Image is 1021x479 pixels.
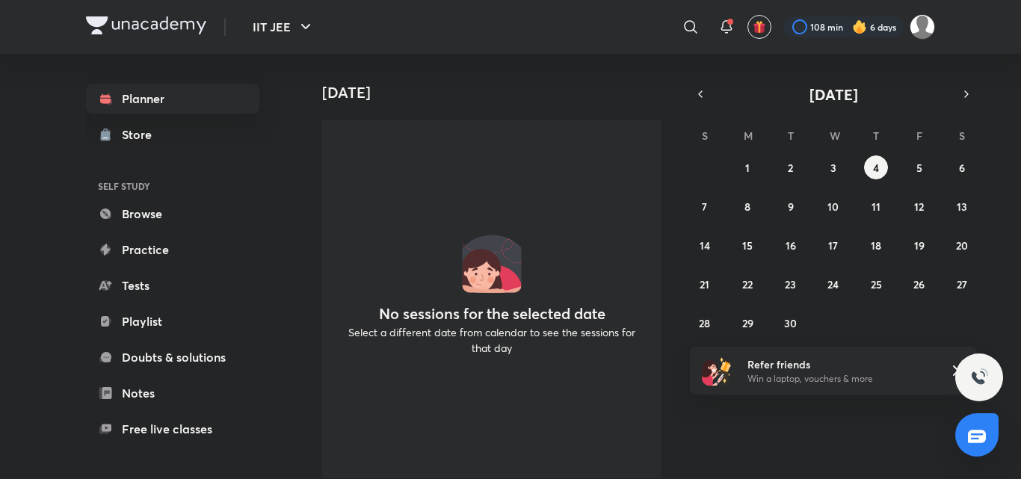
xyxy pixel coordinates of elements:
[852,19,867,34] img: streak
[693,194,717,218] button: September 7, 2025
[827,200,839,214] abbr: September 10, 2025
[907,272,931,296] button: September 26, 2025
[950,194,974,218] button: September 13, 2025
[747,356,931,372] h6: Refer friends
[786,238,796,253] abbr: September 16, 2025
[957,277,967,291] abbr: September 27, 2025
[871,238,881,253] abbr: September 18, 2025
[700,277,709,291] abbr: September 21, 2025
[959,129,965,143] abbr: Saturday
[86,16,206,38] a: Company Logo
[910,14,935,40] img: Shravan
[788,200,794,214] abbr: September 9, 2025
[779,155,803,179] button: September 2, 2025
[86,378,259,408] a: Notes
[742,238,753,253] abbr: September 15, 2025
[744,129,753,143] abbr: Monday
[873,129,879,143] abbr: Thursday
[779,233,803,257] button: September 16, 2025
[864,272,888,296] button: September 25, 2025
[907,194,931,218] button: September 12, 2025
[122,126,161,143] div: Store
[785,277,796,291] abbr: September 23, 2025
[745,161,750,175] abbr: September 1, 2025
[788,129,794,143] abbr: Tuesday
[828,238,838,253] abbr: September 17, 2025
[864,194,888,218] button: September 11, 2025
[86,342,259,372] a: Doubts & solutions
[957,200,967,214] abbr: September 13, 2025
[86,173,259,199] h6: SELF STUDY
[956,238,968,253] abbr: September 20, 2025
[864,155,888,179] button: September 4, 2025
[950,272,974,296] button: September 27, 2025
[747,15,771,39] button: avatar
[742,316,753,330] abbr: September 29, 2025
[950,233,974,257] button: September 20, 2025
[735,311,759,335] button: September 29, 2025
[747,372,931,386] p: Win a laptop, vouchers & more
[959,161,965,175] abbr: September 6, 2025
[779,311,803,335] button: September 30, 2025
[788,161,793,175] abbr: September 2, 2025
[322,84,673,102] h4: [DATE]
[379,305,605,323] h4: No sessions for the selected date
[916,161,922,175] abbr: September 5, 2025
[872,200,880,214] abbr: September 11, 2025
[735,272,759,296] button: September 22, 2025
[86,199,259,229] a: Browse
[821,194,845,218] button: September 10, 2025
[699,316,710,330] abbr: September 28, 2025
[830,161,836,175] abbr: September 3, 2025
[244,12,324,42] button: IIT JEE
[702,200,707,214] abbr: September 7, 2025
[809,84,858,105] span: [DATE]
[907,233,931,257] button: September 19, 2025
[86,235,259,265] a: Practice
[86,271,259,300] a: Tests
[914,200,924,214] abbr: September 12, 2025
[462,233,522,293] img: No events
[871,277,882,291] abbr: September 25, 2025
[970,368,988,386] img: ttu
[821,272,845,296] button: September 24, 2025
[700,238,710,253] abbr: September 14, 2025
[784,316,797,330] abbr: September 30, 2025
[821,155,845,179] button: September 3, 2025
[86,84,259,114] a: Planner
[950,155,974,179] button: September 6, 2025
[742,277,753,291] abbr: September 22, 2025
[86,306,259,336] a: Playlist
[693,272,717,296] button: September 21, 2025
[821,233,845,257] button: September 17, 2025
[779,194,803,218] button: September 9, 2025
[873,161,879,175] abbr: September 4, 2025
[907,155,931,179] button: September 5, 2025
[86,120,259,149] a: Store
[735,194,759,218] button: September 8, 2025
[914,238,925,253] abbr: September 19, 2025
[735,233,759,257] button: September 15, 2025
[913,277,925,291] abbr: September 26, 2025
[864,233,888,257] button: September 18, 2025
[711,84,956,105] button: [DATE]
[916,129,922,143] abbr: Friday
[702,356,732,386] img: referral
[827,277,839,291] abbr: September 24, 2025
[753,20,766,34] img: avatar
[86,16,206,34] img: Company Logo
[779,272,803,296] button: September 23, 2025
[86,414,259,444] a: Free live classes
[702,129,708,143] abbr: Sunday
[340,324,644,356] p: Select a different date from calendar to see the sessions for that day
[693,311,717,335] button: September 28, 2025
[830,129,840,143] abbr: Wednesday
[693,233,717,257] button: September 14, 2025
[744,200,750,214] abbr: September 8, 2025
[735,155,759,179] button: September 1, 2025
